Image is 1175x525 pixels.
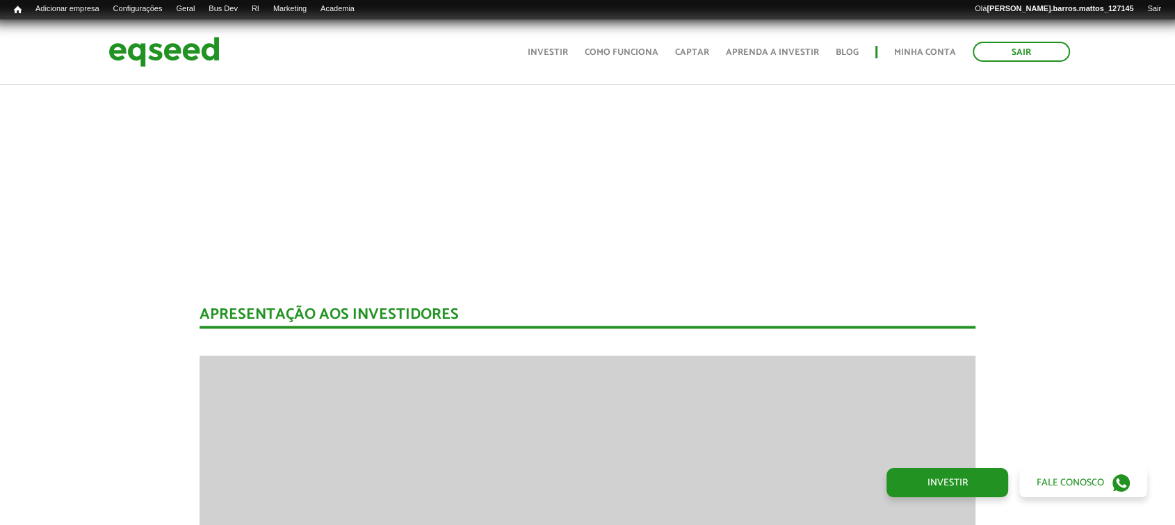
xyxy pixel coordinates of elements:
a: RI [245,3,266,15]
a: Início [7,3,29,17]
a: Adicionar empresa [29,3,106,15]
a: Minha conta [894,48,956,57]
div: Apresentação aos investidores [200,307,976,328]
a: Como funciona [585,48,658,57]
a: Marketing [266,3,314,15]
a: Olá[PERSON_NAME].barros.mattos_127145 [968,3,1140,15]
a: Sair [973,42,1070,62]
a: Captar [675,48,709,57]
a: Fale conosco [1019,468,1147,497]
a: Investir [886,468,1008,497]
a: Aprenda a investir [726,48,819,57]
a: Geral [169,3,202,15]
a: Configurações [106,3,170,15]
a: Sair [1140,3,1168,15]
a: Bus Dev [202,3,245,15]
img: EqSeed [108,33,220,70]
a: Academia [314,3,362,15]
strong: [PERSON_NAME].barros.mattos_127145 [987,4,1133,12]
a: Blog [836,48,859,57]
span: Início [14,5,22,15]
a: Investir [528,48,568,57]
